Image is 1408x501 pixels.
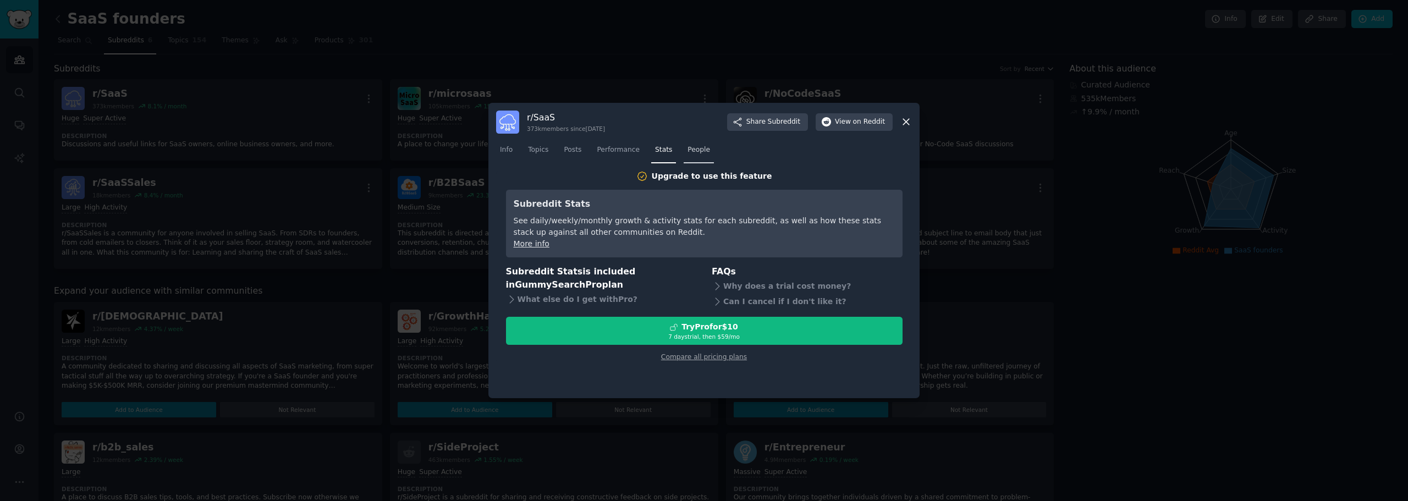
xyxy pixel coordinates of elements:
[712,278,903,294] div: Why does a trial cost money?
[768,117,800,127] span: Subreddit
[655,145,672,155] span: Stats
[528,145,548,155] span: Topics
[560,141,585,164] a: Posts
[816,113,893,131] button: Viewon Reddit
[684,141,714,164] a: People
[712,294,903,309] div: Can I cancel if I don't like it?
[727,113,808,131] button: ShareSubreddit
[514,239,549,248] a: More info
[496,111,519,134] img: SaaS
[515,279,602,290] span: GummySearch Pro
[652,170,772,182] div: Upgrade to use this feature
[712,265,903,279] h3: FAQs
[661,353,747,361] a: Compare all pricing plans
[681,321,738,333] div: Try Pro for $10
[506,317,903,345] button: TryProfor$107 daystrial, then $59/mo
[500,145,513,155] span: Info
[524,141,552,164] a: Topics
[514,215,895,238] div: See daily/weekly/monthly growth & activity stats for each subreddit, as well as how these stats s...
[514,197,895,211] h3: Subreddit Stats
[651,141,676,164] a: Stats
[746,117,800,127] span: Share
[593,141,643,164] a: Performance
[527,125,605,133] div: 373k members since [DATE]
[507,333,902,340] div: 7 days trial, then $ 59 /mo
[506,265,697,292] h3: Subreddit Stats is included in plan
[835,117,885,127] span: View
[687,145,710,155] span: People
[853,117,885,127] span: on Reddit
[506,292,697,307] div: What else do I get with Pro ?
[496,141,516,164] a: Info
[527,112,605,123] h3: r/ SaaS
[597,145,640,155] span: Performance
[564,145,581,155] span: Posts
